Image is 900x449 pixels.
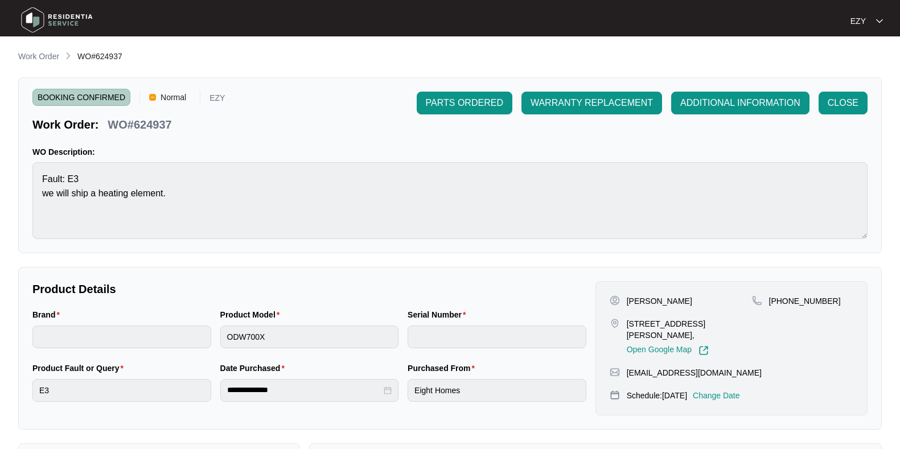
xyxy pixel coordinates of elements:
img: Vercel Logo [149,94,156,101]
span: Normal [156,89,191,106]
img: user-pin [610,295,620,306]
label: Brand [32,309,64,320]
label: Product Fault or Query [32,363,128,374]
img: Link-External [698,345,709,356]
p: Work Order [18,51,59,62]
label: Serial Number [408,309,470,320]
label: Date Purchased [220,363,289,374]
button: ADDITIONAL INFORMATION [671,92,809,114]
input: Date Purchased [227,384,382,396]
p: WO Description: [32,146,868,158]
p: EZY [209,94,225,106]
input: Purchased From [408,379,586,402]
img: map-pin [752,295,762,306]
p: [PHONE_NUMBER] [769,295,841,307]
img: chevron-right [64,51,73,60]
p: [PERSON_NAME] [627,295,692,307]
p: [STREET_ADDRESS][PERSON_NAME], [627,318,752,341]
img: map-pin [610,390,620,400]
p: WO#624937 [108,117,171,133]
button: CLOSE [819,92,868,114]
p: Product Details [32,281,586,297]
textarea: Fault: E3 we will ship a heating element. [32,162,868,239]
button: WARRANTY REPLACEMENT [521,92,662,114]
p: [EMAIL_ADDRESS][DOMAIN_NAME] [627,367,762,378]
span: PARTS ORDERED [426,96,503,110]
p: Work Order: [32,117,98,133]
a: Open Google Map [627,345,709,356]
a: Work Order [16,51,61,63]
input: Product Model [220,326,399,348]
input: Product Fault or Query [32,379,211,402]
span: BOOKING CONFIRMED [32,89,130,106]
img: map-pin [610,367,620,377]
p: Schedule: [DATE] [627,390,687,401]
p: EZY [850,15,866,27]
input: Brand [32,326,211,348]
button: PARTS ORDERED [417,92,512,114]
span: ADDITIONAL INFORMATION [680,96,800,110]
span: CLOSE [828,96,858,110]
img: map-pin [610,318,620,328]
p: Change Date [693,390,740,401]
input: Serial Number [408,326,586,348]
img: dropdown arrow [876,18,883,24]
label: Purchased From [408,363,479,374]
img: residentia service logo [17,3,97,37]
label: Product Model [220,309,285,320]
span: WARRANTY REPLACEMENT [531,96,653,110]
span: WO#624937 [77,52,122,61]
